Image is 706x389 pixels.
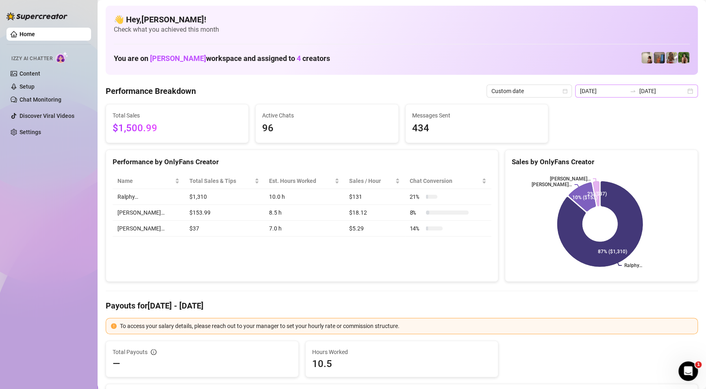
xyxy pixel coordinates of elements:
span: calendar [563,89,567,93]
img: AI Chatter [56,52,68,63]
span: exclamation-circle [111,323,117,329]
span: Check what you achieved this month [114,25,690,34]
span: Name [117,176,173,185]
span: info-circle [151,349,156,355]
span: $1,500.99 [113,121,242,136]
a: Chat Monitoring [20,96,61,103]
th: Sales / Hour [344,173,405,189]
td: $18.12 [344,205,405,221]
span: Sales / Hour [349,176,393,185]
td: 10.0 h [264,189,344,205]
td: $37 [185,221,264,237]
div: To access your salary details, please reach out to your manager to set your hourly rate or commis... [120,322,693,330]
span: — [113,357,120,370]
span: 96 [262,121,391,136]
img: Ralphy [641,52,653,63]
h4: Payouts for [DATE] - [DATE] [106,300,698,311]
h4: Performance Breakdown [106,85,196,97]
text: [PERSON_NAME]… [550,176,591,182]
td: [PERSON_NAME]… [113,205,185,221]
td: 8.5 h [264,205,344,221]
div: Sales by OnlyFans Creator [512,156,691,167]
span: 8 % [410,208,423,217]
img: Nathaniel [666,52,677,63]
iframe: Intercom live chat [678,361,698,381]
a: Content [20,70,40,77]
span: [PERSON_NAME] [150,54,206,63]
img: logo-BBDzfeDw.svg [7,12,67,20]
span: Active Chats [262,111,391,120]
span: Custom date [491,85,567,97]
a: Settings [20,129,41,135]
span: Messages Sent [412,111,541,120]
div: Est. Hours Worked [269,176,333,185]
input: End date [639,87,686,96]
input: Start date [580,87,626,96]
span: 10.5 [312,357,491,370]
span: to [630,88,636,94]
th: Name [113,173,185,189]
span: 14 % [410,224,423,233]
text: Ralphy… [624,263,642,268]
span: Total Payouts [113,348,148,356]
a: Home [20,31,35,37]
h4: 👋 Hey, [PERSON_NAME] ! [114,14,690,25]
td: 7.0 h [264,221,344,237]
a: Discover Viral Videos [20,113,74,119]
img: Nathaniel [678,52,689,63]
span: Total Sales & Tips [189,176,253,185]
td: $153.99 [185,205,264,221]
h1: You are on workspace and assigned to creators [114,54,330,63]
td: $5.29 [344,221,405,237]
span: 21 % [410,192,423,201]
img: Wayne [654,52,665,63]
th: Total Sales & Tips [185,173,264,189]
text: [PERSON_NAME]… [531,182,572,187]
a: Setup [20,83,35,90]
td: $131 [344,189,405,205]
td: $1,310 [185,189,264,205]
span: 434 [412,121,541,136]
td: Ralphy… [113,189,185,205]
span: Izzy AI Chatter [11,55,52,63]
span: 1 [695,361,702,368]
td: [PERSON_NAME]… [113,221,185,237]
span: swap-right [630,88,636,94]
span: Hours Worked [312,348,491,356]
div: Performance by OnlyFans Creator [113,156,491,167]
span: Total Sales [113,111,242,120]
span: 4 [297,54,301,63]
span: Chat Conversion [410,176,480,185]
th: Chat Conversion [405,173,491,189]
